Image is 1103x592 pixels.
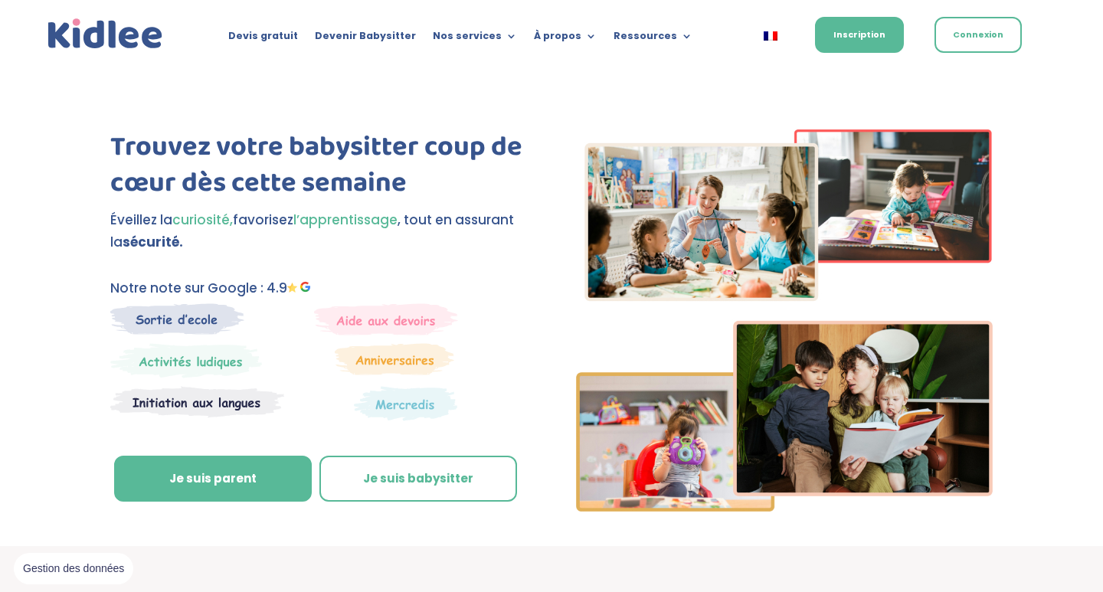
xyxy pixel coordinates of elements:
img: Thematique [354,386,457,421]
a: Connexion [934,17,1022,53]
strong: sécurité. [123,233,183,251]
a: Devis gratuit [228,31,298,47]
a: Devenir Babysitter [315,31,416,47]
a: Kidlee Logo [44,15,166,53]
button: Gestion des données [14,553,133,585]
img: Français [764,31,777,41]
img: Anniversaire [335,343,454,375]
a: À propos [534,31,597,47]
a: Nos services [433,31,517,47]
span: curiosité, [172,211,233,229]
span: Gestion des données [23,562,124,576]
a: Inscription [815,17,904,53]
p: Notre note sur Google : 4.9 [110,277,527,299]
img: Imgs-2 [576,129,993,512]
p: Éveillez la favorisez , tout en assurant la [110,209,527,253]
img: weekends [314,303,458,335]
a: Je suis babysitter [319,456,517,502]
a: Ressources [614,31,692,47]
img: Sortie decole [110,303,244,335]
h1: Trouvez votre babysitter coup de cœur dès cette semaine [110,129,527,209]
a: Je suis parent [114,456,312,502]
img: Mercredi [110,343,262,378]
span: l’apprentissage [293,211,398,229]
img: Atelier thematique [110,386,284,418]
img: logo_kidlee_bleu [44,15,166,53]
